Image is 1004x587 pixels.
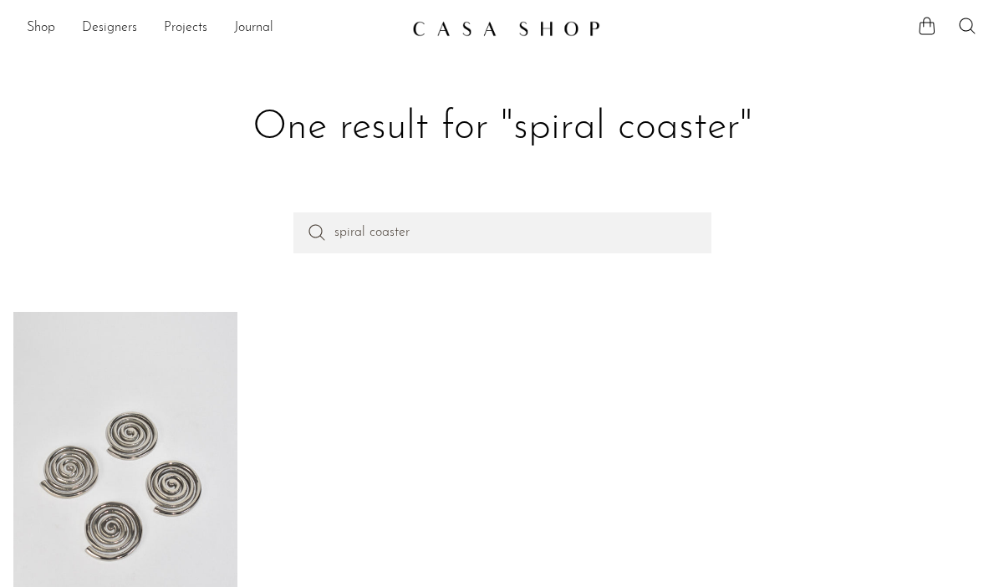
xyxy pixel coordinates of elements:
a: Shop [27,18,55,39]
a: Designers [82,18,137,39]
a: Journal [234,18,273,39]
ul: NEW HEADER MENU [27,14,399,43]
h1: One result for "spiral coaster" [27,102,977,154]
nav: Desktop navigation [27,14,399,43]
a: Projects [164,18,207,39]
input: Perform a search [293,212,711,253]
